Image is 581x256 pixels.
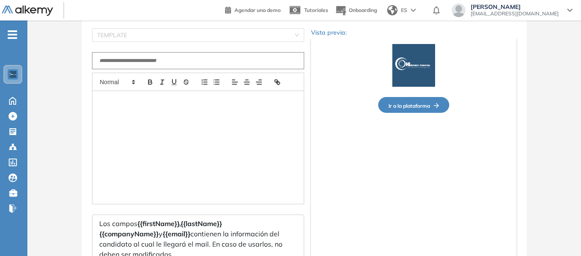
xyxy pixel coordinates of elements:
[9,71,16,78] img: https://assets.alkemy.org/workspaces/1802/d452bae4-97f6-47ab-b3bf-1c40240bc960.jpg
[137,219,181,228] span: {{firstName}},
[234,7,281,13] span: Agendar una demo
[388,103,439,109] span: Ir a la plataforma
[335,1,377,20] button: Onboarding
[349,7,377,13] span: Onboarding
[304,7,328,13] span: Tutoriales
[99,230,159,238] span: {{companyName}}
[392,44,435,87] img: Logo de la compañía
[430,103,439,108] img: Flecha
[311,28,516,37] p: Vista previa:
[8,34,17,35] i: -
[378,97,449,113] button: Ir a la plataformaFlecha
[471,3,559,10] span: [PERSON_NAME]
[411,9,416,12] img: arrow
[225,4,281,15] a: Agendar una demo
[2,6,53,16] img: Logo
[387,5,397,15] img: world
[401,6,407,14] span: ES
[181,219,222,228] span: {{lastName}}
[471,10,559,17] span: [EMAIL_ADDRESS][DOMAIN_NAME]
[163,230,190,238] span: {{email}}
